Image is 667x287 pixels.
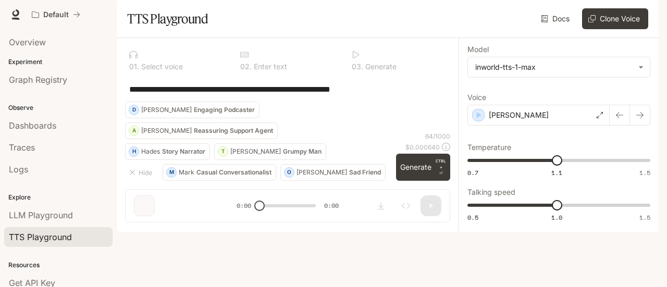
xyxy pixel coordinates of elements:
div: inworld-tts-1-max [468,57,650,77]
p: Casual Conversationalist [196,169,271,176]
button: Hide [125,164,158,181]
div: T [218,143,228,160]
span: 0.7 [467,168,478,177]
p: 0 2 . [240,63,252,70]
p: [PERSON_NAME] [141,128,192,134]
button: Clone Voice [582,8,648,29]
div: H [129,143,139,160]
p: Reassuring Support Agent [194,128,273,134]
button: HHadesStory Narrator [125,143,210,160]
p: Engaging Podcaster [194,107,255,113]
div: A [129,122,139,139]
p: Enter text [252,63,287,70]
p: Select voice [139,63,183,70]
button: D[PERSON_NAME]Engaging Podcaster [125,102,260,118]
p: Talking speed [467,189,515,196]
p: Hades [141,148,160,155]
p: Story Narrator [162,148,205,155]
span: 1.5 [639,213,650,222]
span: 1.5 [639,168,650,177]
button: GenerateCTRL +⏎ [396,154,450,181]
button: O[PERSON_NAME]Sad Friend [280,164,386,181]
h1: TTS Playground [127,8,208,29]
span: 0.5 [467,213,478,222]
div: inworld-tts-1-max [475,62,633,72]
p: Voice [467,94,486,101]
div: O [285,164,294,181]
p: Default [43,10,69,19]
button: A[PERSON_NAME]Reassuring Support Agent [125,122,278,139]
p: 0 3 . [352,63,363,70]
p: [PERSON_NAME] [230,148,281,155]
p: Sad Friend [349,169,381,176]
div: D [129,102,139,118]
button: T[PERSON_NAME]Grumpy Man [214,143,326,160]
p: Model [467,46,489,53]
p: [PERSON_NAME] [141,107,192,113]
a: Docs [539,8,574,29]
span: 1.1 [551,168,562,177]
p: [PERSON_NAME] [297,169,347,176]
p: ⏎ [436,158,446,177]
p: 0 1 . [129,63,139,70]
button: All workspaces [27,4,85,25]
p: [PERSON_NAME] [489,110,549,120]
span: 1.0 [551,213,562,222]
p: Mark [179,169,194,176]
p: CTRL + [436,158,446,170]
p: Temperature [467,144,511,151]
p: Generate [363,63,397,70]
p: 64 / 1000 [425,132,450,141]
button: MMarkCasual Conversationalist [163,164,276,181]
p: Grumpy Man [283,148,322,155]
div: M [167,164,176,181]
